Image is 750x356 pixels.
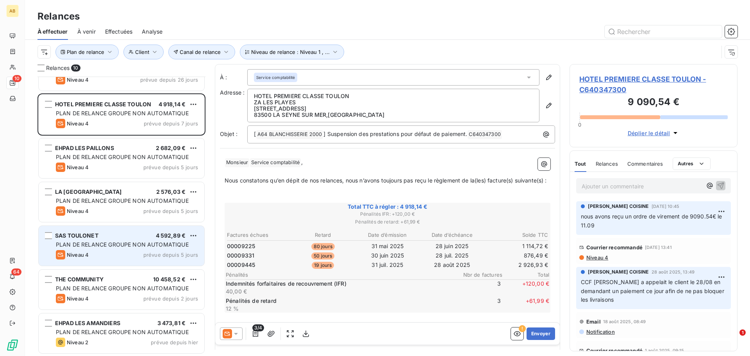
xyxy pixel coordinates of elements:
span: 00009225 [227,242,255,250]
span: Courrier recommandé [586,244,643,250]
span: Déplier le détail [628,129,670,137]
span: prévue depuis 26 jours [140,77,198,83]
span: 3 [454,280,501,295]
span: Pénalités [226,272,455,278]
span: CCF [PERSON_NAME] a appelait le client le 28/08 en demandant un paiement ce jour afin de ne pas b... [581,279,726,303]
button: Envoyer [527,327,555,340]
span: 0 [578,122,581,128]
span: Analyse [142,28,162,36]
span: 2 576,03 € [156,188,186,195]
span: 4 918,14 € [159,101,186,107]
span: , [301,159,303,165]
button: Canal de relance [168,45,236,59]
span: [PERSON_NAME] COISINE [588,203,648,210]
span: Notification [586,329,615,335]
th: Factures échues [227,231,290,239]
span: THE COMMUNITY [55,276,104,283]
span: prévue depuis 5 jours [143,252,198,258]
span: [DATE] 13:41 [645,245,672,250]
button: Niveau de relance : Niveau 1 , ... [240,45,344,59]
td: 30 juin 2025 [355,251,419,260]
span: HOTEL PREMIERE CLASSE TOULON [55,101,151,107]
p: HOTEL PREMIERE CLASSE TOULON [254,93,533,99]
span: 00009445 [227,261,255,269]
span: Nous constatons qu’en dépit de nos relances, nous n’avons toujours pas reçu le règlement de la(le... [225,177,547,184]
span: Service comptabilité [250,158,301,167]
span: 00009331 [227,252,254,259]
span: [DATE] 10:45 [652,204,679,209]
span: 2 682,09 € [156,145,186,151]
span: Service comptabilité [256,75,295,80]
span: PLAN DE RELANCE GROUPE NON AUTOMATIQUE [56,154,189,160]
span: Monsieur [225,158,249,167]
span: HOTEL PREMIERE CLASSE TOULON - C640347300 [579,74,728,95]
span: 10 [71,64,80,72]
span: [ [254,131,256,137]
span: Commentaires [627,161,663,167]
span: PLAN DE RELANCE GROUPE NON AUTOMATIQUE [56,329,189,335]
span: Tout [575,161,586,167]
span: Pénalités IFR : + 120,00 € [226,211,549,218]
span: 50 jours [311,252,334,259]
span: 3/4 [252,324,264,331]
button: Déplier le détail [625,129,682,138]
span: 3 473,81 € [157,320,186,326]
span: 28 août 2025, 13:49 [652,270,695,274]
p: 83500 LA SEYNE SUR MER , [GEOGRAPHIC_DATA] [254,112,533,118]
span: A64 BLANCHISSERIE 2000 [256,130,323,139]
th: Date d’échéance [420,231,484,239]
button: Client [123,45,164,59]
span: Niveau 4 [67,120,89,127]
span: Niveau 4 [67,252,89,258]
span: À effectuer [37,28,68,36]
div: grid [37,77,205,356]
img: Logo LeanPay [6,339,19,351]
th: Date d’émission [355,231,419,239]
span: Canal de relance [180,49,221,55]
span: prévue depuis 7 jours [144,120,198,127]
span: prévue depuis hier [151,339,198,345]
td: 876,49 € [485,251,548,260]
h3: 9 090,54 € [579,95,728,111]
label: À : [220,73,247,81]
input: Rechercher [605,25,722,38]
span: EHPAD LES PAILLONS [55,145,114,151]
span: 4 592,89 € [156,232,186,239]
td: 28 juil. 2025 [420,251,484,260]
td: 31 juil. 2025 [355,261,419,269]
th: Solde TTC [485,231,548,239]
p: 12 % [226,305,452,313]
td: 28 juin 2025 [420,242,484,250]
td: 1 114,72 € [485,242,548,250]
td: 28 août 2025 [420,261,484,269]
span: Relances [46,64,70,72]
p: Pénalités de retard [226,297,452,305]
td: 31 mai 2025 [355,242,419,250]
span: Total [502,272,549,278]
span: + 120,00 € [502,280,549,295]
span: Objet : [220,131,237,137]
span: Niveau 4 [67,164,89,170]
span: Client [135,49,149,55]
span: À venir [77,28,96,36]
span: PLAN DE RELANCE GROUPE NON AUTOMATIQUE [56,285,189,292]
span: PLAN DE RELANCE GROUPE NON AUTOMATIQUE [56,197,189,204]
span: Email [586,318,601,325]
span: Effectuées [105,28,133,36]
span: SAS TOULONET [55,232,98,239]
span: Total TTC à régler : 4 918,14 € [226,203,549,211]
span: LA [GEOGRAPHIC_DATA] [55,188,121,195]
span: prévue depuis 2 jours [143,295,198,302]
p: [STREET_ADDRESS] [254,106,533,112]
p: Indemnités forfaitaires de recouvrement (IFR) [226,280,452,288]
div: AB [6,5,19,17]
span: [PERSON_NAME] COISINE [588,268,648,275]
span: EHPAD LES AMANDIERS [55,320,120,326]
span: Nbr de factures [455,272,502,278]
span: Plan de relance [67,49,104,55]
span: 18 août 2025, 08:49 [603,319,646,324]
span: Niveau 2 [67,339,88,345]
span: Courrier recommandé [586,347,643,354]
span: Niveau 4 [67,208,89,214]
span: Adresse : [220,89,245,96]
